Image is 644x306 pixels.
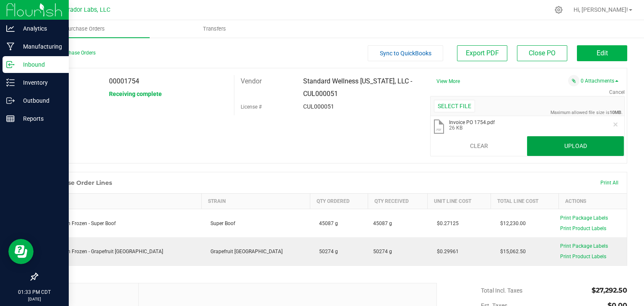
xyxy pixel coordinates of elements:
h1: Purchase Order Lines [46,179,112,186]
th: Unit Line Cost [428,194,491,209]
div: Bulk Fresh Frozen - Super Boof [43,220,197,227]
span: $12,230.00 [496,220,526,226]
span: Invoice PO 1754.pdf [449,119,495,125]
div: Manage settings [553,6,564,14]
p: Outbound [15,96,65,106]
span: CUL000051 [303,103,334,110]
span: 50274 g [373,248,392,255]
span: Purchase Orders [54,25,116,33]
span: Export PDF [466,49,499,57]
span: 50274 g [315,249,338,254]
span: Hi, [PERSON_NAME]! [574,6,628,13]
label: License # [241,101,262,113]
div: Bulk Fresh Frozen - Grapefruit [GEOGRAPHIC_DATA] [43,248,197,255]
th: Qty Ordered [310,194,368,209]
span: Standard Wellness [US_STATE], LLC - CUL000051 [303,77,412,98]
span: $15,062.50 [496,249,526,254]
button: Sync to QuickBooks [368,45,443,61]
span: $0.29961 [433,249,459,254]
span: Receiving complete [109,91,162,97]
a: 0 Attachments [581,78,618,84]
span: Print All [600,180,618,186]
button: Export PDF [457,45,507,61]
inline-svg: Reports [6,114,15,123]
th: Strain [201,194,310,209]
button: Clear [431,136,527,156]
button: Edit [577,45,627,61]
p: Manufacturing [15,41,65,52]
inline-svg: Outbound [6,96,15,105]
p: 01:33 PM CDT [4,288,65,296]
span: 45087 g [315,220,338,226]
inline-svg: Manufacturing [6,42,15,51]
a: Transfers [150,20,279,38]
span: Transfers [192,25,237,33]
span: Grapefruit [GEOGRAPHIC_DATA] [206,249,283,254]
span: Attach a document [568,75,579,86]
span: Cancel [609,89,625,95]
label: Vendor [241,75,262,88]
span: Print Package Labels [560,215,608,221]
a: Purchase Orders [20,20,150,38]
th: Qty Received [368,194,428,209]
th: Total Line Cost [491,194,559,209]
span: Sync to QuickBooks [380,50,431,57]
p: [DATE] [4,296,65,302]
iframe: Resource center [8,239,34,264]
th: Item [38,194,202,209]
span: Print Product Labels [560,254,606,259]
p: Analytics [15,23,65,34]
span: Maximum allowed file size is . [551,109,623,115]
span: .pdf [436,128,441,132]
span: $0.27125 [433,220,459,226]
p: Inbound [15,60,65,70]
span: Curador Labs, LLC [61,6,110,13]
inline-svg: Inventory [6,78,15,87]
a: View More [436,78,460,84]
strong: 10MB [610,109,621,115]
span: Edit [597,49,608,57]
span: Super Boof [206,220,235,226]
span: Notes [44,290,132,300]
span: Print Package Labels [560,243,608,249]
div: Select file [434,100,475,112]
span: 45087 g [373,220,392,227]
span: 26 KB [449,125,495,130]
span: Print Product Labels [560,226,606,231]
span: Close PO [529,49,556,57]
span: Total Incl. Taxes [481,287,522,294]
p: Inventory [15,78,65,88]
button: Remove [612,121,619,128]
span: 00001754 [109,77,139,85]
p: Reports [15,114,65,124]
button: Close PO [517,45,567,61]
span: $27,292.50 [592,286,627,294]
inline-svg: Analytics [6,24,15,33]
inline-svg: Inbound [6,60,15,69]
th: Actions [559,194,627,209]
button: Upload [527,136,624,156]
